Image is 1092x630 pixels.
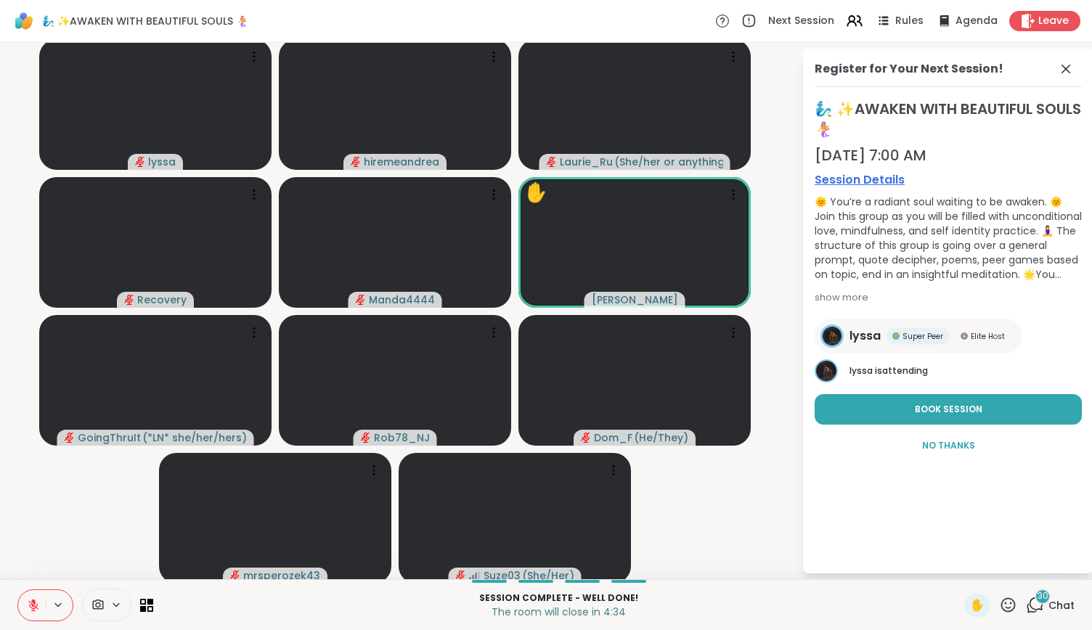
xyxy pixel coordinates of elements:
[124,295,134,305] span: audio-muted
[815,430,1082,461] button: No Thanks
[971,331,1005,342] span: Elite Host
[915,403,982,416] span: Book Session
[484,568,521,583] span: Suze03
[351,157,361,167] span: audio-muted
[816,361,836,381] img: lyssa
[823,327,842,345] img: lyssa
[592,292,678,307] span: [PERSON_NAME]
[148,155,176,169] span: lyssa
[162,592,955,605] p: Session Complete - well done!
[42,14,248,28] span: 🧞‍♂️ ✨AWAKEN WITH BEAUTIFUL SOULS 🧜‍♀️
[768,14,834,28] span: Next Session
[892,332,900,340] img: Super Peer
[955,14,998,28] span: Agenda
[162,605,955,619] p: The room will close in 4:34
[961,332,968,340] img: Elite Host
[902,331,943,342] span: Super Peer
[135,157,145,167] span: audio-muted
[815,99,1082,139] span: 🧞‍♂️ ✨AWAKEN WITH BEAUTIFUL SOULS 🧜‍♀️
[970,597,985,614] span: ✋
[230,570,240,581] span: audio-muted
[374,430,430,445] span: Rob78_NJ
[614,155,723,169] span: ( She/her or anything else )
[815,394,1082,425] button: Book Session
[142,430,247,445] span: ( *LN* she/her/hers )
[369,292,435,307] span: Manda4444
[815,60,1003,78] div: Register for Your Next Session!
[581,433,591,443] span: audio-muted
[849,327,881,345] span: lyssa
[922,439,975,452] span: No Thanks
[456,570,466,581] span: audio-muted
[849,364,873,377] span: lyssa
[815,319,1022,353] a: lyssalyssaSuper PeerSuper PeerElite HostElite Host
[815,171,1082,189] a: Session Details
[815,195,1082,282] div: 🌞 You’re a radiant soul waiting to be awaken. 🌞 Join this group as you will be filled with uncond...
[547,157,557,167] span: audio-muted
[815,145,1082,165] div: [DATE] 7:00 AM
[12,9,36,33] img: ShareWell Logomark
[243,568,320,583] span: mrsperozek43
[364,155,439,169] span: hiremeandrea
[895,14,924,28] span: Rules
[1038,14,1069,28] span: Leave
[65,433,75,443] span: audio-muted
[1048,598,1075,613] span: Chat
[1038,590,1048,602] span: 30
[361,433,371,443] span: audio-muted
[524,179,547,207] div: ✋
[137,292,187,307] span: Recovery
[522,568,574,583] span: ( She/Her )
[560,155,613,169] span: Laurie_Ru
[78,430,141,445] span: GoingThruIt
[849,364,1082,377] p: is attending
[815,290,1082,305] div: show more
[356,295,366,305] span: audio-muted
[634,430,688,445] span: ( He/They )
[594,430,632,445] span: Dom_F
